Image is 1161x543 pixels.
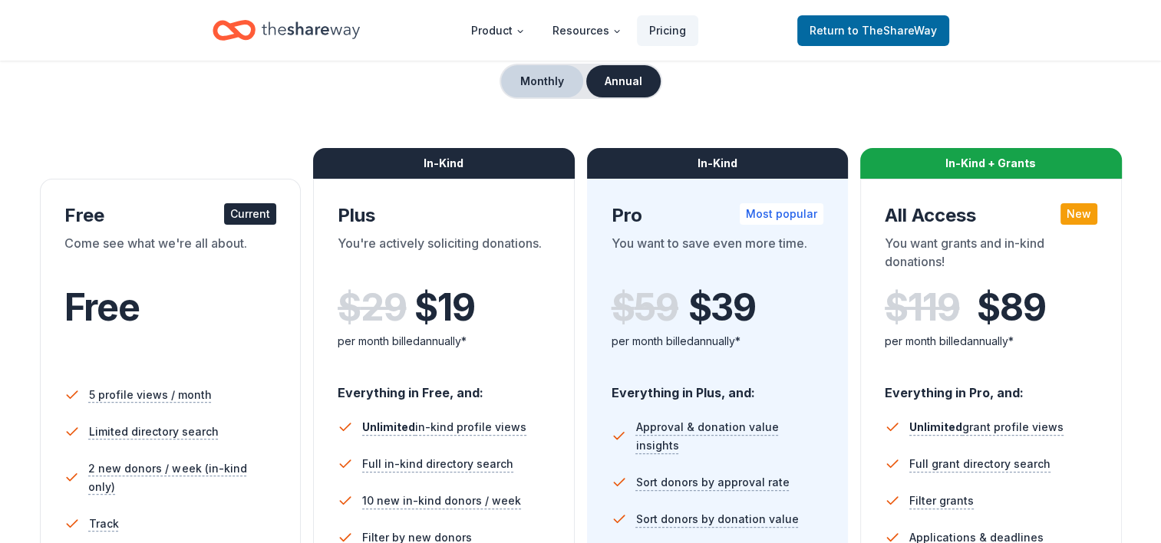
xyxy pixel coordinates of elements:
[740,203,823,225] div: Most popular
[635,418,823,455] span: Approval & donation value insights
[810,21,937,40] span: Return
[688,286,756,329] span: $ 39
[414,286,474,329] span: $ 19
[362,492,521,510] span: 10 new in-kind donors / week
[636,473,790,492] span: Sort donors by approval rate
[885,332,1097,350] div: per month billed annually*
[89,515,119,533] span: Track
[860,148,1122,179] div: In-Kind + Grants
[338,203,550,228] div: Plus
[64,285,140,330] span: Free
[586,65,661,97] button: Annual
[64,234,277,277] div: Come see what we're all about.
[885,203,1097,228] div: All Access
[540,15,634,46] button: Resources
[637,15,698,46] a: Pricing
[909,455,1051,473] span: Full grant directory search
[213,12,360,48] a: Home
[848,24,937,37] span: to TheShareWay
[459,12,698,48] nav: Main
[612,370,824,403] div: Everything in Plus, and:
[612,234,824,277] div: You want to save even more time.
[64,203,277,228] div: Free
[501,65,583,97] button: Monthly
[224,203,276,225] div: Current
[885,234,1097,277] div: You want grants and in-kind donations!
[338,370,550,403] div: Everything in Free, and:
[459,15,537,46] button: Product
[797,15,949,46] a: Returnto TheShareWay
[89,423,219,441] span: Limited directory search
[362,420,415,433] span: Unlimited
[313,148,575,179] div: In-Kind
[88,459,276,496] span: 2 new donors / week (in-kind only)
[362,420,526,433] span: in-kind profile views
[909,420,1064,433] span: grant profile views
[885,370,1097,403] div: Everything in Pro, and:
[909,420,962,433] span: Unlimited
[612,332,824,350] div: per month billed annually*
[1060,203,1097,225] div: New
[338,332,550,350] div: per month billed annually*
[909,492,974,510] span: Filter grants
[612,203,824,228] div: Pro
[338,234,550,277] div: You're actively soliciting donations.
[362,455,513,473] span: Full in-kind directory search
[636,510,799,528] span: Sort donors by donation value
[89,386,212,404] span: 5 profile views / month
[977,286,1045,329] span: $ 89
[587,148,849,179] div: In-Kind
